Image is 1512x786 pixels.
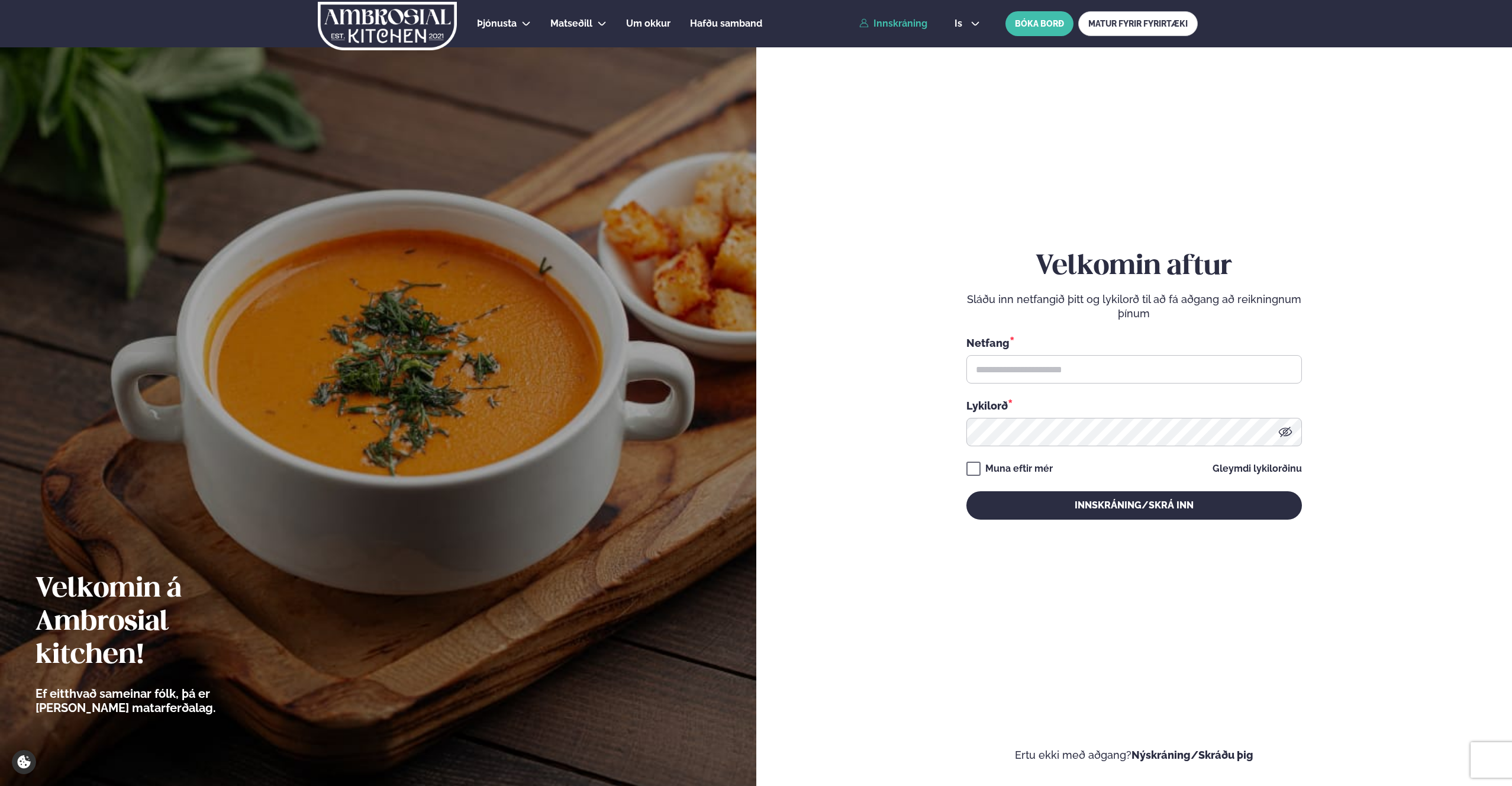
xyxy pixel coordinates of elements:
[550,17,592,31] a: Matseðill
[859,18,927,29] a: Innskráning
[550,18,592,29] span: Matseðill
[477,17,517,31] a: Þjónusta
[477,18,517,29] span: Þjónusta
[1005,11,1073,36] button: BÓKA BORÐ
[955,19,966,28] span: is
[36,573,281,672] h2: Velkomin á Ambrosial kitchen!
[626,18,670,29] span: Um okkur
[36,687,281,715] p: Ef eitthvað sameinar fólk, þá er [PERSON_NAME] matarferðalag.
[1131,749,1253,761] a: Nýskráning/Skráðu þig
[966,250,1302,284] h2: Velkomin aftur
[966,398,1302,413] div: Lykilorð
[792,748,1477,762] p: Ertu ekki með aðgang?
[626,17,670,31] a: Um okkur
[966,491,1302,520] button: Innskráning/Skrá inn
[966,292,1302,321] p: Sláðu inn netfangið þitt og lykilorð til að fá aðgang að reikningnum þínum
[1213,464,1302,473] a: Gleymdi lykilorðinu
[966,335,1302,350] div: Netfang
[1078,11,1198,36] a: MATUR FYRIR FYRIRTÆKI
[317,2,458,50] img: logo
[690,17,762,31] a: Hafðu samband
[690,18,762,29] span: Hafðu samband
[12,750,36,774] a: Cookie settings
[945,19,989,28] button: is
